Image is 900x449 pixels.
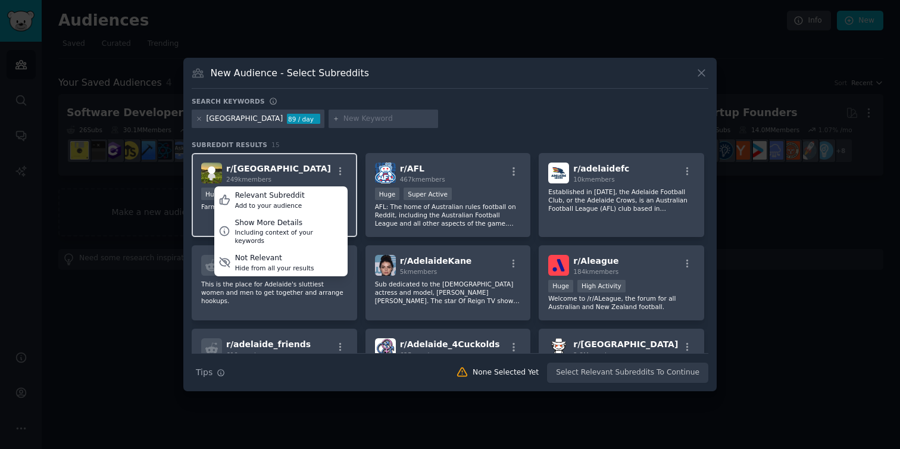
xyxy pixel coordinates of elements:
[548,255,569,276] img: Aleague
[573,339,678,349] span: r/ [GEOGRAPHIC_DATA]
[375,202,521,227] p: AFL: The home of Australian rules football on Reddit, including the Australian Football League an...
[271,141,280,148] span: 15
[404,188,452,200] div: Super Active
[201,280,348,305] p: This is the place for Adelaide's sluttiest women and men to get together and arrange hookups.
[201,202,348,211] p: Farmers Union and Malls Balls go here.
[226,176,271,183] span: 249k members
[400,164,424,173] span: r/ AFL
[287,114,320,124] div: 89 / day
[207,114,283,124] div: [GEOGRAPHIC_DATA]
[192,141,267,149] span: Subreddit Results
[235,218,343,229] div: Show More Details
[573,268,618,275] span: 184k members
[375,255,396,276] img: AdelaideKane
[473,367,539,378] div: None Selected Yet
[192,362,229,383] button: Tips
[226,339,311,349] span: r/ adelaide_friends
[211,67,369,79] h3: New Audience - Select Subreddits
[400,351,442,358] span: 625 members
[196,366,212,379] span: Tips
[573,256,618,266] span: r/ Aleague
[375,280,521,305] p: Sub dedicated to the [DEMOGRAPHIC_DATA] actress and model, [PERSON_NAME] [PERSON_NAME]. The star ...
[201,163,222,183] img: Adelaide
[375,188,400,200] div: Huge
[226,351,268,358] span: 610 members
[548,294,695,311] p: Welcome to /r/ALeague, the forum for all Australian and New Zealand football.
[343,114,434,124] input: New Keyword
[235,228,343,245] div: Including context of your keywords
[235,201,305,210] div: Add to your audience
[400,256,472,266] span: r/ AdelaideKane
[400,176,445,183] span: 467k members
[192,97,265,105] h3: Search keywords
[573,164,629,173] span: r/ adelaidefc
[235,264,314,272] div: Hide from all your results
[235,253,314,264] div: Not Relevant
[201,188,226,200] div: Huge
[400,339,500,349] span: r/ Adelaide_4Cuckolds
[548,280,573,292] div: Huge
[548,163,569,183] img: adelaidefc
[400,268,437,275] span: 5k members
[548,188,695,213] p: Established in [DATE], the Adelaide Football Club, or the Adelaide Crows, is an Australian Footba...
[235,191,305,201] div: Relevant Subreddit
[573,351,618,358] span: 2.8M members
[226,164,331,173] span: r/ [GEOGRAPHIC_DATA]
[548,338,569,359] img: australia
[577,280,626,292] div: High Activity
[375,163,396,183] img: AFL
[573,176,614,183] span: 10k members
[375,338,396,359] img: Adelaide_4Cuckolds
